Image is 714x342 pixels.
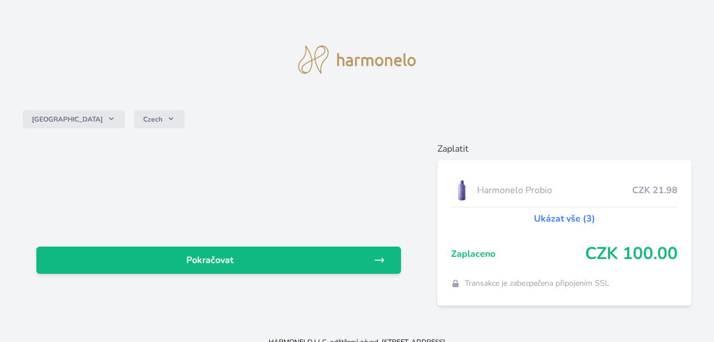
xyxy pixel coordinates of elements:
[36,247,401,274] a: Pokračovat
[45,253,374,267] span: Pokračovat
[143,115,162,124] span: Czech
[437,142,691,156] h6: Zaplatit
[451,176,473,205] img: CLEAN_PROBIO_se_stinem_x-lo.jpg
[298,45,416,74] img: logo.svg
[23,110,125,128] button: [GEOGRAPHIC_DATA]
[632,183,678,197] span: CZK 21.98
[134,110,185,128] button: Czech
[585,244,678,264] span: CZK 100.00
[465,278,609,289] span: Transakce je zabezpečena připojením SSL
[534,212,595,226] a: Ukázat vše (3)
[451,247,585,261] span: Zaplaceno
[32,115,103,124] span: [GEOGRAPHIC_DATA]
[477,183,632,197] span: Harmonelo Probio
